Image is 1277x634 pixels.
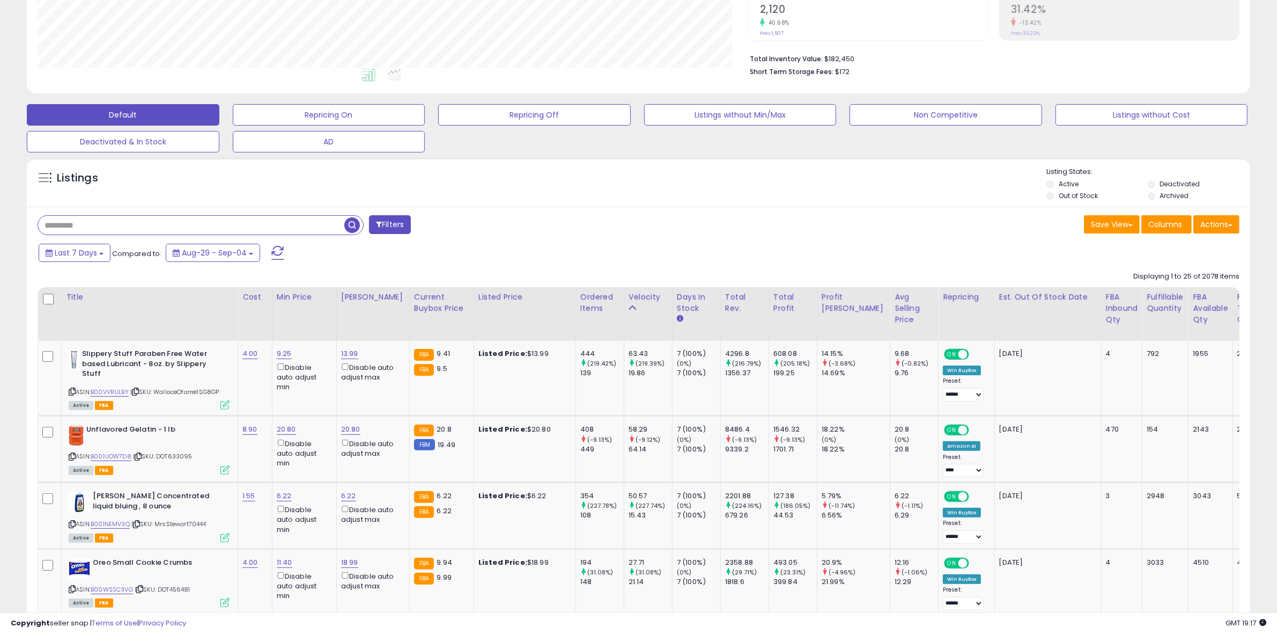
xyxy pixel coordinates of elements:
[636,435,660,444] small: (-9.12%)
[725,349,769,359] div: 4296.8
[1016,19,1042,27] small: -13.42%
[1106,292,1138,325] div: FBA inbound Qty
[580,558,624,567] div: 194
[945,350,958,359] span: ON
[945,426,958,435] span: ON
[822,349,890,359] div: 14.15%
[414,292,469,314] div: Current Buybox Price
[945,558,958,567] span: ON
[677,349,720,359] div: 7 (100%)
[943,377,986,402] div: Preset:
[1011,30,1040,37] small: Prev: 36.29%
[1147,491,1180,501] div: 2948
[677,501,692,510] small: (0%)
[414,558,434,570] small: FBA
[822,292,885,314] div: Profit [PERSON_NAME]
[780,501,810,510] small: (186.05%)
[478,424,527,434] b: Listed Price:
[895,511,938,520] div: 6.29
[1133,272,1239,282] div: Displaying 1 to 25 of 2078 items
[750,67,833,76] b: Short Term Storage Fees:
[1237,425,1256,434] div: 2215
[895,425,938,434] div: 20.8
[182,247,247,258] span: Aug-29 - Sep-04
[999,558,1093,567] p: [DATE]
[732,568,757,577] small: (29.71%)
[69,558,230,607] div: ASIN:
[725,577,769,587] div: 1818.6
[580,511,624,520] div: 108
[341,424,360,435] a: 20.80
[580,577,624,587] div: 148
[277,348,292,359] a: 9.25
[999,349,1093,359] p: [DATE]
[945,492,958,501] span: ON
[242,292,268,303] div: Cost
[822,425,890,434] div: 18.22%
[1141,215,1192,234] button: Columns
[277,438,328,468] div: Disable auto adjust min
[773,511,817,520] div: 44.53
[341,292,405,303] div: [PERSON_NAME]
[902,501,923,510] small: (-1.11%)
[773,368,817,378] div: 199.25
[773,444,817,454] div: 1701.71
[69,425,84,446] img: 41Sb8Xue4uL._SL40_.jpg
[895,491,938,501] div: 6.22
[999,425,1093,434] p: [DATE]
[895,349,938,359] div: 9.68
[829,568,855,577] small: (-4.96%)
[414,349,434,361] small: FBA
[1193,215,1239,234] button: Actions
[760,30,784,37] small: Prev: 1,507
[580,491,624,501] div: 354
[69,425,230,473] div: ASIN:
[82,349,212,382] b: Slippery Stuff Paraben Free Water based Lubricant - 8oz. by Slippery Stuff
[1084,215,1140,234] button: Save View
[437,506,452,516] span: 6.22
[677,425,720,434] div: 7 (100%)
[131,520,206,528] span: | SKU: MrsStewart70444
[943,586,986,610] div: Preset:
[895,435,910,444] small: (0%)
[765,19,789,27] small: 40.68%
[732,359,761,368] small: (216.79%)
[478,491,527,501] b: Listed Price:
[677,444,720,454] div: 7 (100%)
[277,491,292,501] a: 6.22
[1059,191,1098,200] label: Out of Stock
[242,424,257,435] a: 8.90
[478,349,567,359] div: $13.99
[943,520,986,544] div: Preset:
[580,425,624,434] div: 408
[66,292,233,303] div: Title
[1193,349,1224,359] div: 1955
[968,558,985,567] span: OFF
[478,558,567,567] div: $18.99
[414,439,435,450] small: FBM
[895,292,934,325] div: Avg Selling Price
[968,492,985,501] span: OFF
[1237,292,1259,325] div: FBA Total Qty
[822,491,890,501] div: 5.79%
[895,444,938,454] div: 20.8
[677,491,720,501] div: 7 (100%)
[725,558,769,567] div: 2358.88
[478,348,527,359] b: Listed Price:
[1193,558,1224,567] div: 4510
[902,359,928,368] small: (-0.82%)
[780,568,806,577] small: (23.31%)
[580,368,624,378] div: 139
[1148,219,1182,230] span: Columns
[91,585,133,594] a: B00WSSC3VG
[773,558,817,567] div: 493.05
[1160,191,1189,200] label: Archived
[968,350,985,359] span: OFF
[822,577,890,587] div: 21.99%
[587,568,613,577] small: (31.08%)
[277,504,328,534] div: Disable auto adjust min
[414,425,434,436] small: FBA
[580,292,619,314] div: Ordered Items
[725,511,769,520] div: 679.26
[822,444,890,454] div: 18.22%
